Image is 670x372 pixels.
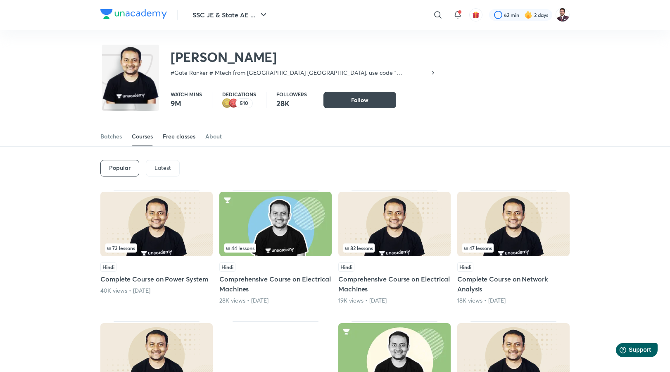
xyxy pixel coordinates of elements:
a: Company Logo [100,9,167,21]
p: #Gate Ranker # Mtech from [GEOGRAPHIC_DATA] [GEOGRAPHIC_DATA]. use code " MACHINE20" to attend my... [171,69,430,77]
span: Hindi [457,262,473,272]
p: Watch mins [171,92,202,97]
div: 19K views • 2 years ago [338,296,451,305]
img: Thumbnail [457,192,570,256]
p: 28K [276,98,307,108]
button: SSC JE & State AE ... [188,7,273,23]
span: Follow [351,96,368,104]
img: avatar [472,11,480,19]
div: infocontainer [224,243,327,253]
div: Complete Course on Network Analysis [457,190,570,305]
img: streak [524,11,532,19]
button: avatar [469,8,482,21]
span: 44 lessons [226,246,254,250]
button: Follow [323,92,396,108]
h5: Comprehensive Course on Electrical Machines [219,274,332,294]
span: 47 lessons [464,246,492,250]
span: Hindi [219,262,235,272]
span: Hindi [100,262,116,272]
img: Thumbnail [100,192,213,256]
div: Courses [132,132,153,141]
p: 9M [171,98,202,108]
a: Courses [132,126,153,146]
p: Latest [154,165,171,171]
div: Comprehensive Course on Electrical Machines [219,190,332,305]
img: Pawan Chandani [556,8,570,22]
img: educator badge1 [229,98,239,108]
img: Thumbnail [338,192,451,256]
div: infocontainer [343,243,446,253]
div: infosection [462,243,565,253]
div: 28K views • 3 years ago [219,296,332,305]
div: Free classes [163,132,195,141]
div: infocontainer [105,243,208,253]
span: Hindi [338,262,354,272]
a: Free classes [163,126,195,146]
div: 18K views • 3 years ago [457,296,570,305]
div: infosection [224,243,327,253]
div: left [105,243,208,253]
div: About [205,132,222,141]
div: Comprehensive Course on Electrical Machines [338,190,451,305]
img: educator badge2 [222,98,232,108]
iframe: Help widget launcher [596,340,661,363]
span: 82 lessons [345,246,373,250]
h5: Complete Course on Network Analysis [457,274,570,294]
a: About [205,126,222,146]
div: infocontainer [462,243,565,253]
div: Complete Course on Power System [100,190,213,305]
div: 40K views • 2 years ago [100,286,213,295]
h5: Complete Course on Power System [100,274,213,284]
span: 73 lessons [107,246,135,250]
div: left [343,243,446,253]
h5: Comprehensive Course on Electrical Machines [338,274,451,294]
h6: Popular [109,165,131,171]
div: infosection [343,243,446,253]
div: Batches [100,132,122,141]
div: left [462,243,565,253]
p: 510 [240,100,248,106]
h2: [PERSON_NAME] [171,49,436,65]
img: Thumbnail [219,192,332,256]
div: infosection [105,243,208,253]
div: left [224,243,327,253]
p: Followers [276,92,307,97]
a: Batches [100,126,122,146]
p: Dedications [222,92,256,97]
img: Company Logo [100,9,167,19]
